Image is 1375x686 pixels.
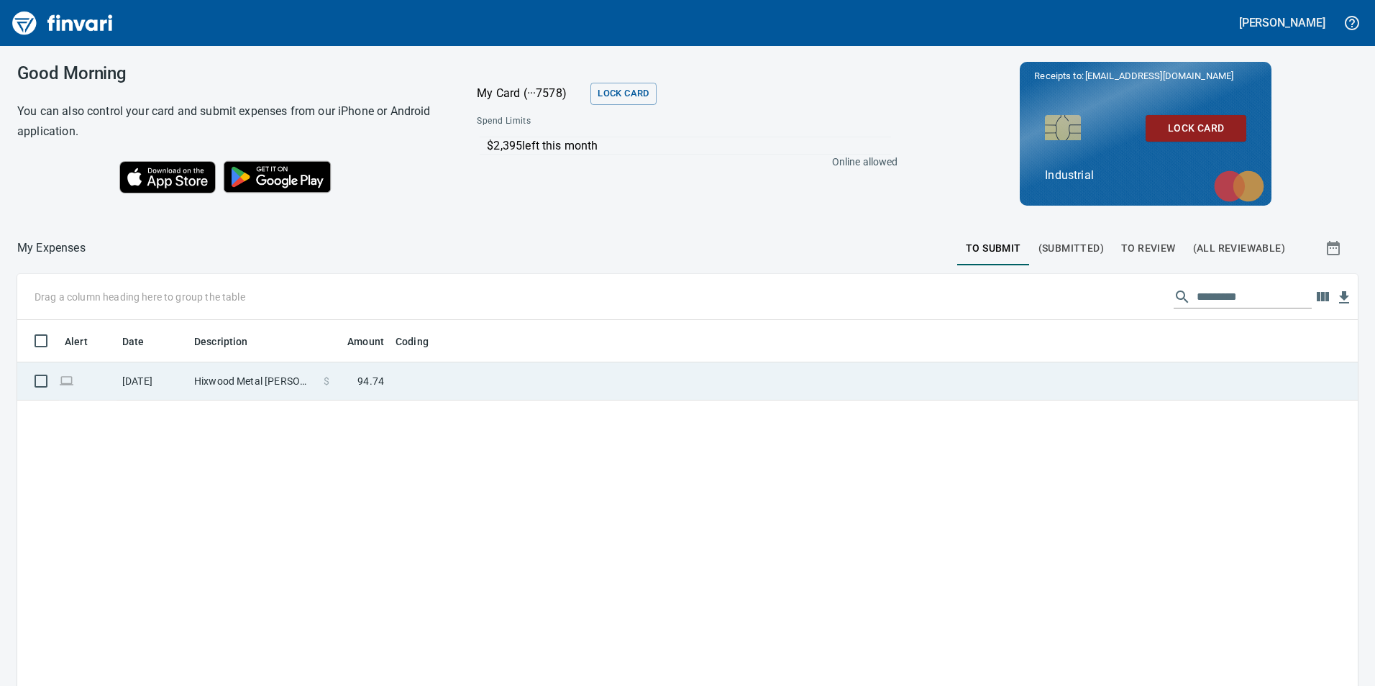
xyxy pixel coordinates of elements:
[966,239,1021,257] span: To Submit
[1034,69,1257,83] p: Receipts to:
[35,290,245,304] p: Drag a column heading here to group the table
[17,239,86,257] nav: breadcrumb
[324,374,329,388] span: $
[1121,239,1176,257] span: To Review
[1207,163,1271,209] img: mastercard.svg
[1235,12,1329,34] button: [PERSON_NAME]
[1038,239,1104,257] span: (Submitted)
[122,333,163,350] span: Date
[1045,167,1246,184] p: Industrial
[122,333,145,350] span: Date
[1146,115,1246,142] button: Lock Card
[188,362,318,401] td: Hixwood Metal [PERSON_NAME] WI
[477,114,713,129] span: Spend Limits
[1312,286,1333,308] button: Choose columns to display
[17,101,441,142] h6: You can also control your card and submit expenses from our iPhone or Android application.
[65,333,106,350] span: Alert
[194,333,248,350] span: Description
[357,374,384,388] span: 94.74
[590,83,656,105] button: Lock Card
[396,333,429,350] span: Coding
[1239,15,1325,30] h5: [PERSON_NAME]
[1157,119,1235,137] span: Lock Card
[465,155,897,169] p: Online allowed
[59,376,74,385] span: Online transaction
[1333,287,1355,308] button: Download Table
[477,85,585,102] p: My Card (···7578)
[1312,231,1358,265] button: Show transactions within a particular date range
[117,362,188,401] td: [DATE]
[194,333,267,350] span: Description
[396,333,447,350] span: Coding
[17,63,441,83] h3: Good Morning
[329,333,384,350] span: Amount
[17,239,86,257] p: My Expenses
[9,6,117,40] img: Finvari
[347,333,384,350] span: Amount
[119,161,216,193] img: Download on the App Store
[1084,69,1235,83] span: [EMAIL_ADDRESS][DOMAIN_NAME]
[598,86,649,102] span: Lock Card
[1193,239,1285,257] span: (All Reviewable)
[487,137,890,155] p: $2,395 left this month
[216,153,339,201] img: Get it on Google Play
[65,333,88,350] span: Alert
